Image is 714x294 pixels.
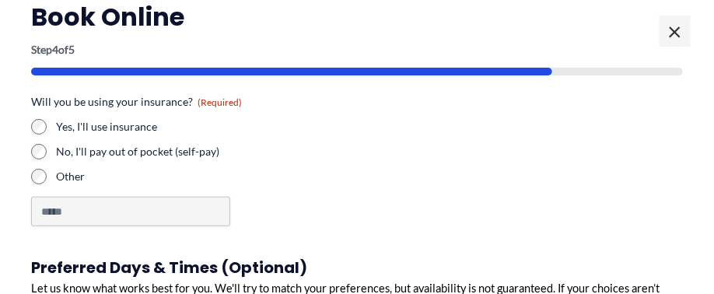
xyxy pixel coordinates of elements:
[31,94,242,110] legend: Will you be using your insurance?
[68,43,75,56] span: 5
[660,16,691,47] span: ×
[56,119,351,135] label: Yes, I'll use insurance
[198,96,242,108] span: (Required)
[56,144,351,159] label: No, I'll pay out of pocket (self-pay)
[52,43,58,56] span: 4
[31,1,683,33] h2: Book Online
[31,197,230,226] input: Other Choice, please specify
[31,44,683,55] p: Step of
[56,169,351,184] label: Other
[31,257,683,278] h3: Preferred Days & Times (Optional)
